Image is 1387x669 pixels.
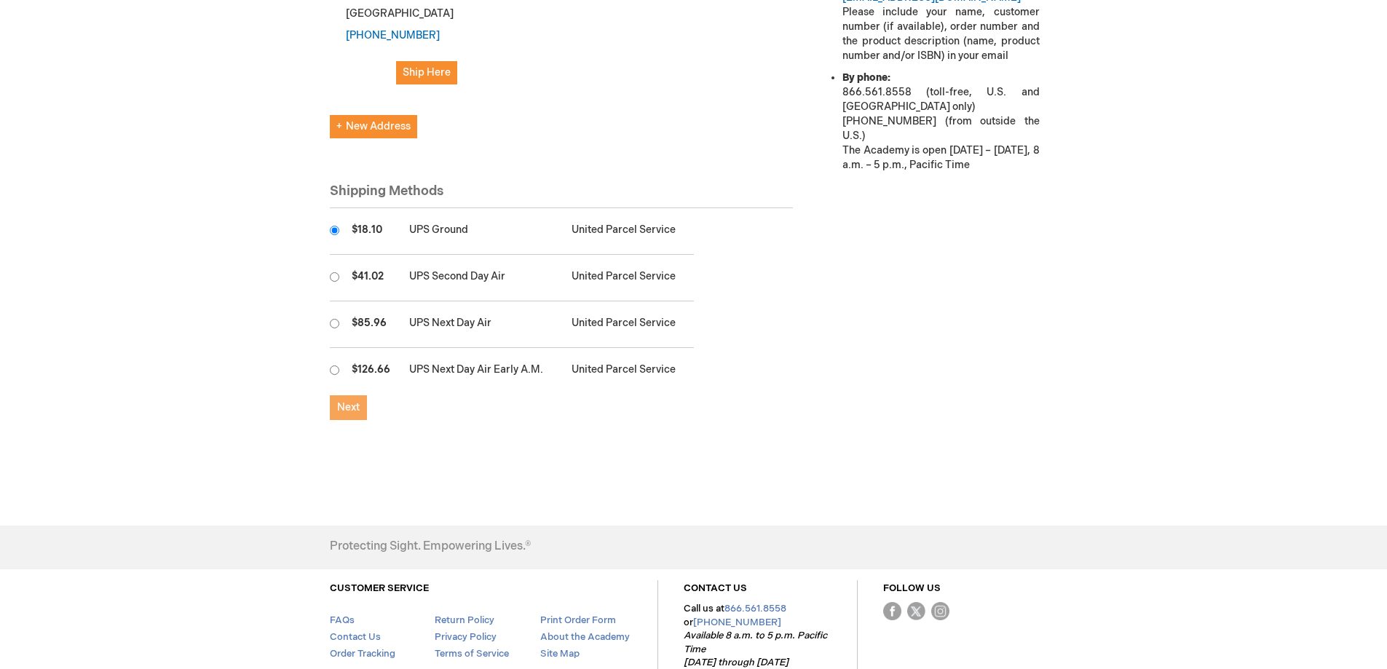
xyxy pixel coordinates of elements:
span: $18.10 [352,223,382,236]
a: CONTACT US [684,582,747,594]
td: United Parcel Service [564,208,694,255]
a: CUSTOMER SERVICE [330,582,429,594]
a: About the Academy [540,631,630,643]
span: New Address [336,120,411,132]
a: Contact Us [330,631,381,643]
button: New Address [330,115,417,138]
strong: By phone: [842,71,890,84]
td: United Parcel Service [564,348,694,395]
td: UPS Ground [402,208,564,255]
a: FAQs [330,614,355,626]
h4: Protecting Sight. Empowering Lives.® [330,540,531,553]
td: United Parcel Service [564,301,694,348]
span: Next [337,401,360,413]
img: Twitter [907,602,925,620]
td: United Parcel Service [564,255,694,301]
span: $126.66 [352,363,390,376]
a: Site Map [540,648,580,660]
em: Available 8 a.m. to 5 p.m. Pacific Time [DATE] through [DATE] [684,630,827,668]
img: Facebook [883,602,901,620]
a: FOLLOW US [883,582,941,594]
button: Next [330,395,367,420]
td: UPS Second Day Air [402,255,564,301]
td: UPS Next Day Air [402,301,564,348]
img: instagram [931,602,949,620]
span: $41.02 [352,270,384,282]
div: Shipping Methods [330,182,794,209]
a: Order Tracking [330,648,395,660]
a: Terms of Service [435,648,509,660]
button: Ship Here [396,61,457,84]
a: 866.561.8558 [724,603,786,614]
a: [PHONE_NUMBER] [346,29,440,41]
li: 866.561.8558 (toll-free, U.S. and [GEOGRAPHIC_DATA] only) [PHONE_NUMBER] (from outside the U.S.) ... [842,71,1039,173]
a: Privacy Policy [435,631,497,643]
span: Ship Here [403,66,451,79]
span: $85.96 [352,317,387,329]
td: UPS Next Day Air Early A.M. [402,348,564,395]
a: Print Order Form [540,614,616,626]
a: Return Policy [435,614,494,626]
a: [PHONE_NUMBER] [693,617,781,628]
